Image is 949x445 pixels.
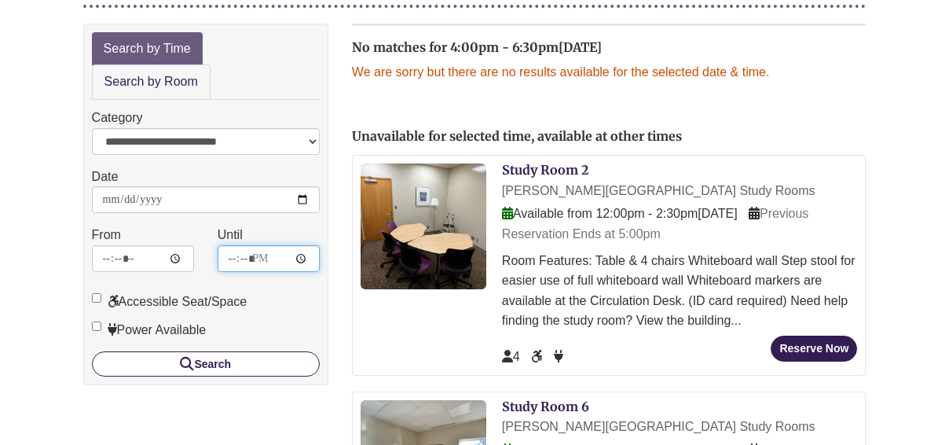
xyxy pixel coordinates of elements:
[502,399,589,414] a: Study Room 6
[502,162,588,178] a: Study Room 2
[502,251,858,331] div: Room Features: Table & 4 chairs Whiteboard wall Step stool for easier use of full whiteboard wall...
[92,32,203,66] a: Search by Time
[502,417,858,437] div: [PERSON_NAME][GEOGRAPHIC_DATA] Study Rooms
[218,225,243,245] label: Until
[92,322,101,331] input: Power Available
[92,64,211,100] a: Search by Room
[502,181,858,201] div: [PERSON_NAME][GEOGRAPHIC_DATA] Study Rooms
[92,167,119,187] label: Date
[92,351,320,377] button: Search
[771,336,857,362] button: Reserve Now
[352,41,867,55] h2: No matches for 4:00pm - 6:30pm[DATE]
[531,350,545,363] span: Accessible Seat/Space
[92,320,207,340] label: Power Available
[92,225,121,245] label: From
[92,293,101,303] input: Accessible Seat/Space
[361,164,486,289] img: Study Room 2
[502,207,738,220] span: Available from 12:00pm - 2:30pm[DATE]
[554,350,563,363] span: Power Available
[352,62,867,83] p: We are sorry but there are no results available for the selected date & time.
[92,108,143,128] label: Category
[502,350,520,363] span: The capacity of this space
[352,130,867,144] h2: Unavailable for selected time, available at other times
[92,292,247,312] label: Accessible Seat/Space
